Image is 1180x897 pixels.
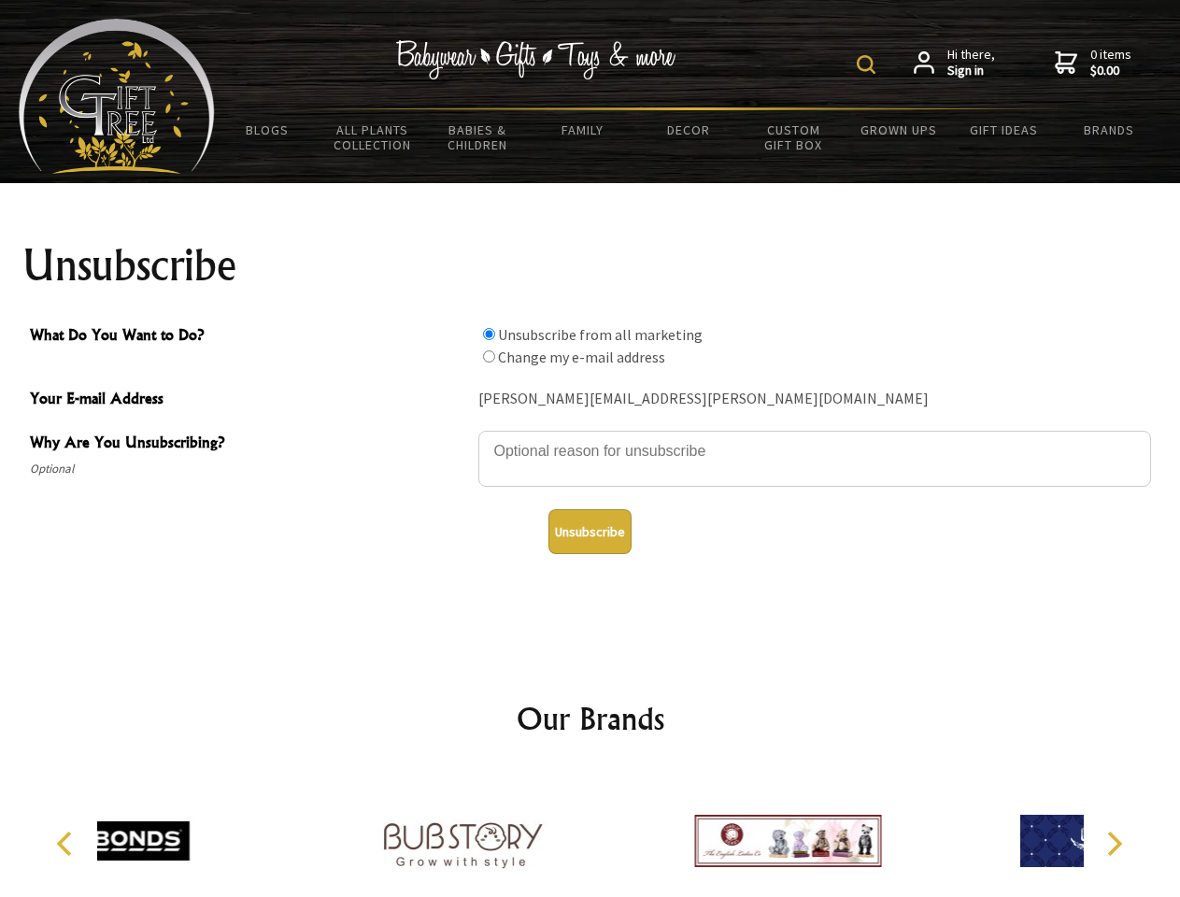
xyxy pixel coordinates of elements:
img: Babywear - Gifts - Toys & more [396,40,676,79]
h2: Our Brands [37,696,1144,741]
a: Brands [1057,110,1162,149]
a: Custom Gift Box [741,110,846,164]
span: Your E-mail Address [30,387,469,414]
span: Why Are You Unsubscribing? [30,431,469,458]
span: Optional [30,458,469,480]
input: What Do You Want to Do? [483,328,495,340]
a: Babies & Children [425,110,531,164]
div: [PERSON_NAME][EMAIL_ADDRESS][PERSON_NAME][DOMAIN_NAME] [478,385,1151,414]
a: All Plants Collection [320,110,426,164]
span: Hi there, [947,47,995,79]
h1: Unsubscribe [22,243,1159,288]
strong: $0.00 [1090,63,1131,79]
textarea: Why Are You Unsubscribing? [478,431,1151,487]
label: Change my e-mail address [498,348,665,366]
input: What Do You Want to Do? [483,350,495,363]
a: BLOGS [215,110,320,149]
a: 0 items$0.00 [1055,47,1131,79]
strong: Sign in [947,63,995,79]
img: product search [857,55,875,74]
button: Previous [47,823,88,864]
span: What Do You Want to Do? [30,323,469,350]
a: Decor [635,110,741,149]
a: Gift Ideas [951,110,1057,149]
label: Unsubscribe from all marketing [498,325,703,344]
button: Unsubscribe [548,509,632,554]
span: 0 items [1090,46,1131,79]
a: Family [531,110,636,149]
a: Hi there,Sign in [914,47,995,79]
img: Babyware - Gifts - Toys and more... [19,19,215,174]
button: Next [1093,823,1134,864]
a: Grown Ups [846,110,951,149]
